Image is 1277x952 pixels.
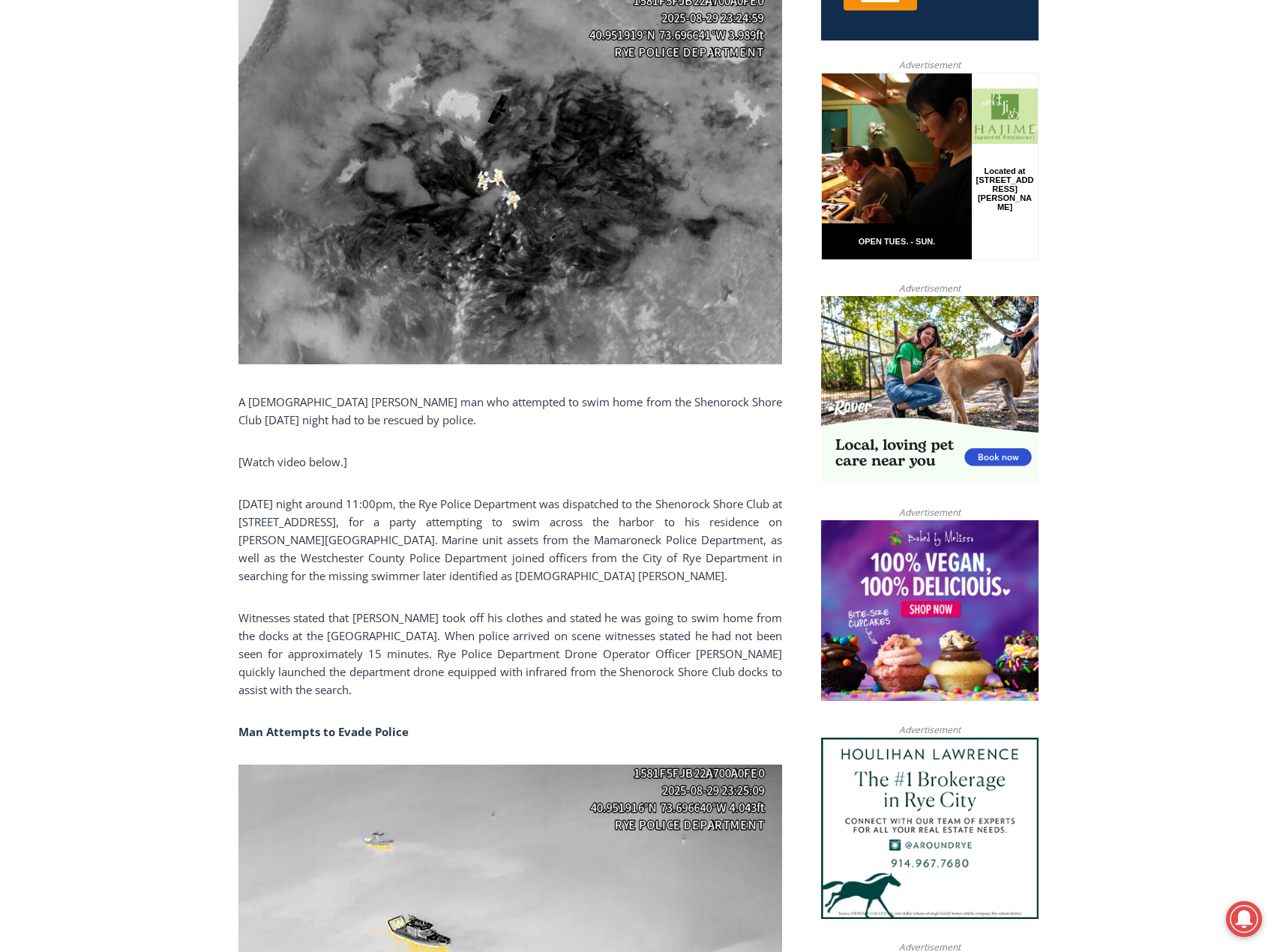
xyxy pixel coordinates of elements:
[884,58,976,72] span: Advertisement
[821,520,1039,702] img: Baked by Melissa
[361,145,727,187] a: Intern @ [DOMAIN_NAME]
[821,738,1039,919] img: Houlihan Lawrence The #1 Brokerage in Rye City
[392,149,695,183] span: Intern @ [DOMAIN_NAME]
[379,1,709,145] div: "I learned about the history of a place I’d honestly never considered even as a resident of [GEOG...
[238,495,782,585] p: [DATE] night around 11:00pm, the Rye Police Department was dispatched to the Shenorock Shore Club...
[154,94,213,179] div: Located at [STREET_ADDRESS][PERSON_NAME]
[238,453,782,471] p: [Watch video below.]
[238,393,782,429] p: A [DEMOGRAPHIC_DATA] [PERSON_NAME] man who attempted to swim home from the Shenorock Shore Club [...
[884,723,976,737] span: Advertisement
[4,154,147,211] span: Open Tues. - Sun. [PHONE_NUMBER]
[238,609,782,699] p: Witnesses stated that [PERSON_NAME] took off his clothes and stated he was going to swim home fro...
[884,281,976,295] span: Advertisement
[1,151,151,187] a: Open Tues. - Sun. [PHONE_NUMBER]
[238,724,409,739] strong: Man Attempts to Evade Police
[884,505,976,519] span: Advertisement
